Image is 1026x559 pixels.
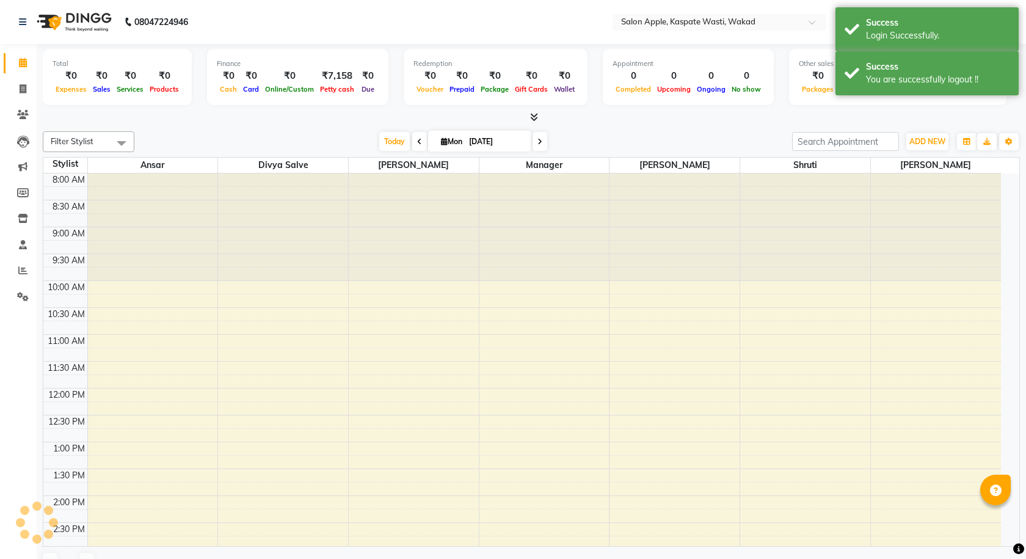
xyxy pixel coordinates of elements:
[45,281,87,294] div: 10:00 AM
[51,136,93,146] span: Filter Stylist
[479,158,609,173] span: Manager
[50,200,87,213] div: 8:30 AM
[512,85,551,93] span: Gift Cards
[694,85,729,93] span: Ongoing
[88,158,218,173] span: Ansar
[90,85,114,93] span: Sales
[217,69,240,83] div: ₹0
[50,254,87,267] div: 9:30 AM
[413,59,578,69] div: Redemption
[465,133,526,151] input: 2025-09-01
[50,174,87,186] div: 8:00 AM
[45,308,87,321] div: 10:30 AM
[53,69,90,83] div: ₹0
[379,132,410,151] span: Today
[613,85,654,93] span: Completed
[799,85,837,93] span: Packages
[654,69,694,83] div: 0
[114,69,147,83] div: ₹0
[694,69,729,83] div: 0
[792,132,899,151] input: Search Appointment
[317,69,357,83] div: ₹7,158
[551,69,578,83] div: ₹0
[729,69,764,83] div: 0
[349,158,479,173] span: [PERSON_NAME]
[613,69,654,83] div: 0
[147,69,182,83] div: ₹0
[975,510,1014,547] iframe: chat widget
[217,85,240,93] span: Cash
[866,60,1010,73] div: Success
[740,158,870,173] span: Shruti
[51,469,87,482] div: 1:30 PM
[45,335,87,348] div: 11:00 AM
[654,85,694,93] span: Upcoming
[357,69,379,83] div: ₹0
[46,415,87,428] div: 12:30 PM
[240,69,262,83] div: ₹0
[240,85,262,93] span: Card
[446,69,478,83] div: ₹0
[866,29,1010,42] div: Login Successfully.
[551,85,578,93] span: Wallet
[613,59,764,69] div: Appointment
[871,158,1001,173] span: [PERSON_NAME]
[317,85,357,93] span: Petty cash
[799,69,837,83] div: ₹0
[413,69,446,83] div: ₹0
[51,442,87,455] div: 1:00 PM
[45,362,87,374] div: 11:30 AM
[51,496,87,509] div: 2:00 PM
[799,59,997,69] div: Other sales
[512,69,551,83] div: ₹0
[413,85,446,93] span: Voucher
[609,158,740,173] span: [PERSON_NAME]
[50,227,87,240] div: 9:00 AM
[358,85,377,93] span: Due
[46,389,87,401] div: 12:00 PM
[906,133,948,150] button: ADD NEW
[446,85,478,93] span: Prepaid
[217,59,379,69] div: Finance
[53,85,90,93] span: Expenses
[866,16,1010,29] div: Success
[43,158,87,170] div: Stylist
[909,137,945,146] span: ADD NEW
[51,523,87,536] div: 2:30 PM
[114,85,147,93] span: Services
[218,158,348,173] span: Divya salve
[90,69,114,83] div: ₹0
[262,85,317,93] span: Online/Custom
[134,5,188,39] b: 08047224946
[729,85,764,93] span: No show
[31,5,115,39] img: logo
[262,69,317,83] div: ₹0
[438,137,465,146] span: Mon
[147,85,182,93] span: Products
[53,59,182,69] div: Total
[478,69,512,83] div: ₹0
[478,85,512,93] span: Package
[866,73,1010,86] div: You are successfully logout !!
